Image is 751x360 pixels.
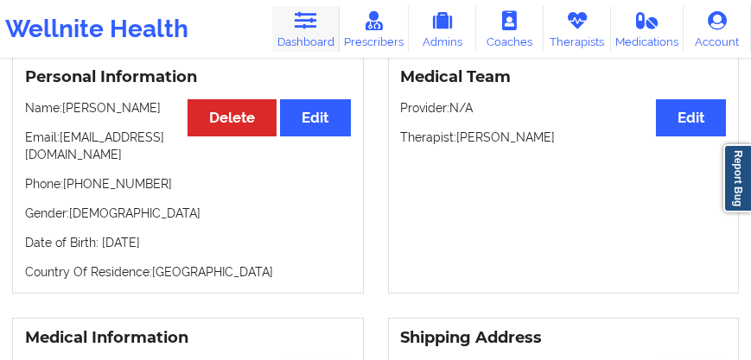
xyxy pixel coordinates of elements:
p: Country Of Residence: [GEOGRAPHIC_DATA] [25,263,351,281]
h3: Shipping Address [401,328,727,348]
a: Account [684,6,751,52]
h3: Medical Information [25,328,351,348]
a: Coaches [476,6,544,52]
a: Report Bug [723,144,751,212]
button: Delete [188,99,277,136]
p: Phone: [PHONE_NUMBER] [25,175,351,193]
h3: Medical Team [401,67,727,87]
a: Admins [409,6,476,52]
p: Gender: [DEMOGRAPHIC_DATA] [25,205,351,222]
p: Email: [EMAIL_ADDRESS][DOMAIN_NAME] [25,129,351,163]
p: Therapist: [PERSON_NAME] [401,129,727,146]
button: Edit [280,99,350,136]
a: Medications [611,6,684,52]
h3: Personal Information [25,67,351,87]
button: Edit [656,99,726,136]
a: Prescribers [340,6,409,52]
p: Provider: N/A [401,99,727,117]
p: Date of Birth: [DATE] [25,234,351,251]
a: Therapists [544,6,611,52]
a: Dashboard [272,6,340,52]
p: Name: [PERSON_NAME] [25,99,351,117]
